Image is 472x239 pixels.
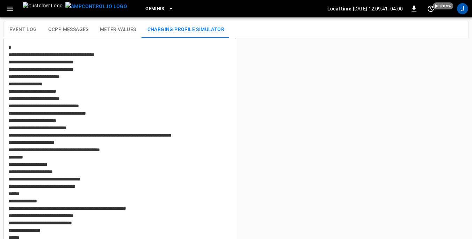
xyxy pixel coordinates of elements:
[23,2,63,15] img: Customer Logo
[433,2,453,9] span: just now
[425,3,436,14] button: set refresh interval
[145,5,165,13] span: Geminis
[65,2,127,11] img: ampcontrol.io logo
[4,21,43,38] button: Event Log
[143,2,176,16] button: Geminis
[327,5,351,12] p: Local time
[457,3,468,14] div: profile-icon
[94,21,142,38] button: Meter Values
[4,21,468,38] div: reports tabs
[353,5,403,12] p: [DATE] 12:09:41 -04:00
[142,21,230,38] button: Charging Profile Simulator
[43,21,94,38] button: OCPP Messages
